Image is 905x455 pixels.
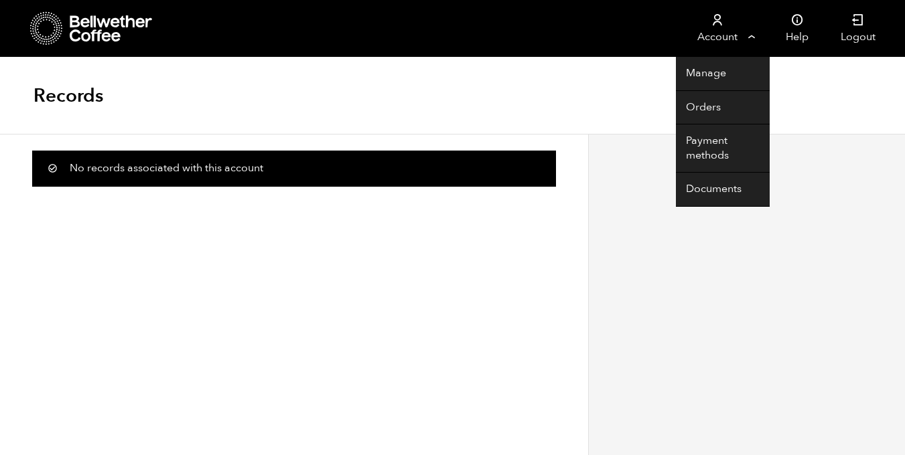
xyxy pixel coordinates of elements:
[676,91,770,125] a: Orders
[33,84,103,108] h1: Records
[676,57,770,91] a: Manage
[32,151,556,187] div: No records associated with this account
[676,173,770,207] a: Documents
[676,124,770,173] a: Payment methods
